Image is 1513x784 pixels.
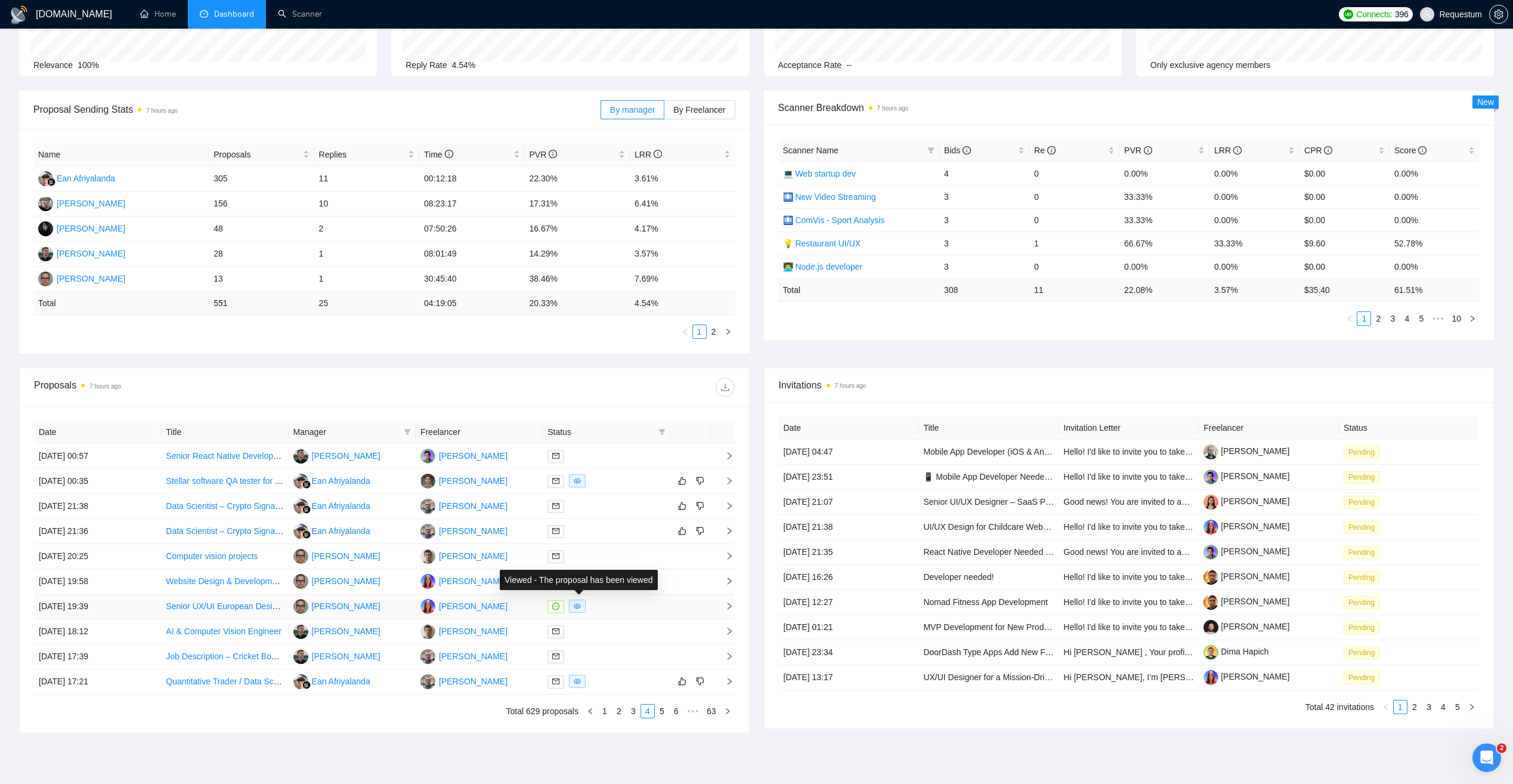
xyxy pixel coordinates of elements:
[420,474,435,489] img: DK
[783,146,839,155] span: Scanner Name
[1203,647,1268,656] a: Dima Hapich
[925,141,937,159] span: filter
[312,600,380,613] div: [PERSON_NAME]
[1344,546,1379,559] span: Pending
[1451,700,1464,714] a: 5
[923,572,994,582] a: Developer needed!
[1400,312,1413,325] a: 4
[312,550,380,563] div: [PERSON_NAME]
[293,501,370,510] a: EAEan Afriyalanda
[401,423,413,441] span: filter
[696,501,704,511] span: dislike
[1299,162,1390,185] td: $0.00
[696,526,704,536] span: dislike
[312,449,380,462] div: [PERSON_NAME]
[1124,146,1152,155] span: PVR
[1203,595,1218,610] img: c1-aABC-5Ox2tTrxXAcwt-RlVjgvMtbvNhZXzEFwsXJNdjguB6AqkBH-Enckg_P-yv
[10,5,29,24] img: logo
[783,262,863,271] a: 👨‍💻 Node.js developer
[293,549,308,564] img: IK
[439,499,508,513] div: [PERSON_NAME]
[38,271,53,286] img: IK
[38,246,53,261] img: AS
[552,653,559,660] span: mail
[420,501,508,510] a: PG[PERSON_NAME]
[404,428,411,436] span: filter
[1490,10,1508,19] span: setting
[38,198,125,208] a: VL[PERSON_NAME]
[724,708,731,715] span: right
[675,524,689,538] button: like
[439,675,508,688] div: [PERSON_NAME]
[420,450,508,460] a: MP[PERSON_NAME]
[598,704,612,718] li: 1
[1344,447,1384,456] a: Pending
[1465,311,1480,326] li: Next Page
[923,672,1184,682] a: UX/UI Designer for a Mission-Driven Wellness Website (Figma Expert)
[1344,10,1353,19] img: upwork-logo.png
[420,599,435,614] img: IP
[293,476,370,485] a: EAEan Afriyalanda
[877,105,909,112] time: 7 hours ago
[1344,547,1384,557] a: Pending
[1203,645,1218,660] img: c1zpTY-JffLoXbRQoJrotKOx957DQaKHXbyZO2cx_O_lEf4DW_FWQA8_9IM84ObBVX
[439,524,508,538] div: [PERSON_NAME]
[1428,311,1447,326] span: •••
[166,677,441,686] a: Quantitative Trader / Data Scientist for Hedge Fund Strategy Development
[1393,700,1407,714] li: 1
[720,704,735,718] button: right
[293,649,308,664] img: AS
[1372,312,1385,325] a: 2
[1344,572,1384,582] a: Pending
[1344,497,1384,507] a: Pending
[166,476,455,486] a: Stellar software QA tester for AI Company (manual and automated) - Full Time
[963,146,971,155] span: info-circle
[846,60,852,70] span: --
[312,675,370,688] div: Ean Afriyalanda
[209,166,314,192] td: 305
[923,472,1220,481] a: 📱 Mobile App Developer Needed – Build Paid Subscription App (iOS + Android)
[1497,743,1506,753] span: 2
[166,652,459,661] a: Job Description – Cricket Bowling Analysis Tool (MediaPipe + Computer Vision)
[420,524,435,539] img: PG
[293,651,380,660] a: AS[PERSON_NAME]
[420,626,508,635] a: VS[PERSON_NAME]
[654,150,662,158] span: info-circle
[1324,146,1332,155] span: info-circle
[140,9,176,19] a: homeHome
[293,624,308,639] img: AS
[944,146,971,155] span: Bids
[716,378,735,397] button: download
[552,603,559,610] span: message
[923,622,1085,632] a: MVP Development for New Product Launch
[552,452,559,459] span: mail
[1468,703,1475,711] span: right
[583,704,598,718] li: Previous Page
[166,601,289,611] a: Senior UX/UI European Designer
[312,474,370,487] div: Ean Afriyalanda
[166,626,281,636] a: AI & Computer Vision Engineer
[1203,547,1289,556] a: [PERSON_NAME]
[312,499,370,513] div: Ean Afriyalanda
[1034,146,1056,155] span: Re
[1203,545,1218,560] img: c1qrm7vV4WvEeVS0e--M40JV3Z1lcNt3CycQ4ky34xw_WCwHbmw3i7BZVjR_wyEgGO
[656,423,668,441] span: filter
[692,325,707,339] li: 1
[293,449,308,464] img: AS
[1203,670,1218,685] img: c1o0rOVReXCKi1bnQSsgHbaWbvfM_HSxWVsvTMtH2C50utd8VeU_52zlHuo4ie9fkT
[1477,97,1494,107] span: New
[1119,162,1209,185] td: 0.00%
[635,150,662,159] span: LRR
[923,547,1217,557] a: React Native Developer Needed for Cross-Platform Mobile App (iOS & Android)
[1465,311,1480,326] button: right
[587,708,594,715] span: left
[939,162,1029,185] td: 4
[420,449,435,464] img: MP
[678,526,686,536] span: like
[439,650,508,663] div: [PERSON_NAME]
[1203,570,1218,585] img: c1-aABC-5Ox2tTrxXAcwt-RlVjgvMtbvNhZXzEFwsXJNdjguB6AqkBH-Enckg_P-yv
[1344,671,1379,684] span: Pending
[1344,622,1384,632] a: Pending
[439,474,508,487] div: [PERSON_NAME]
